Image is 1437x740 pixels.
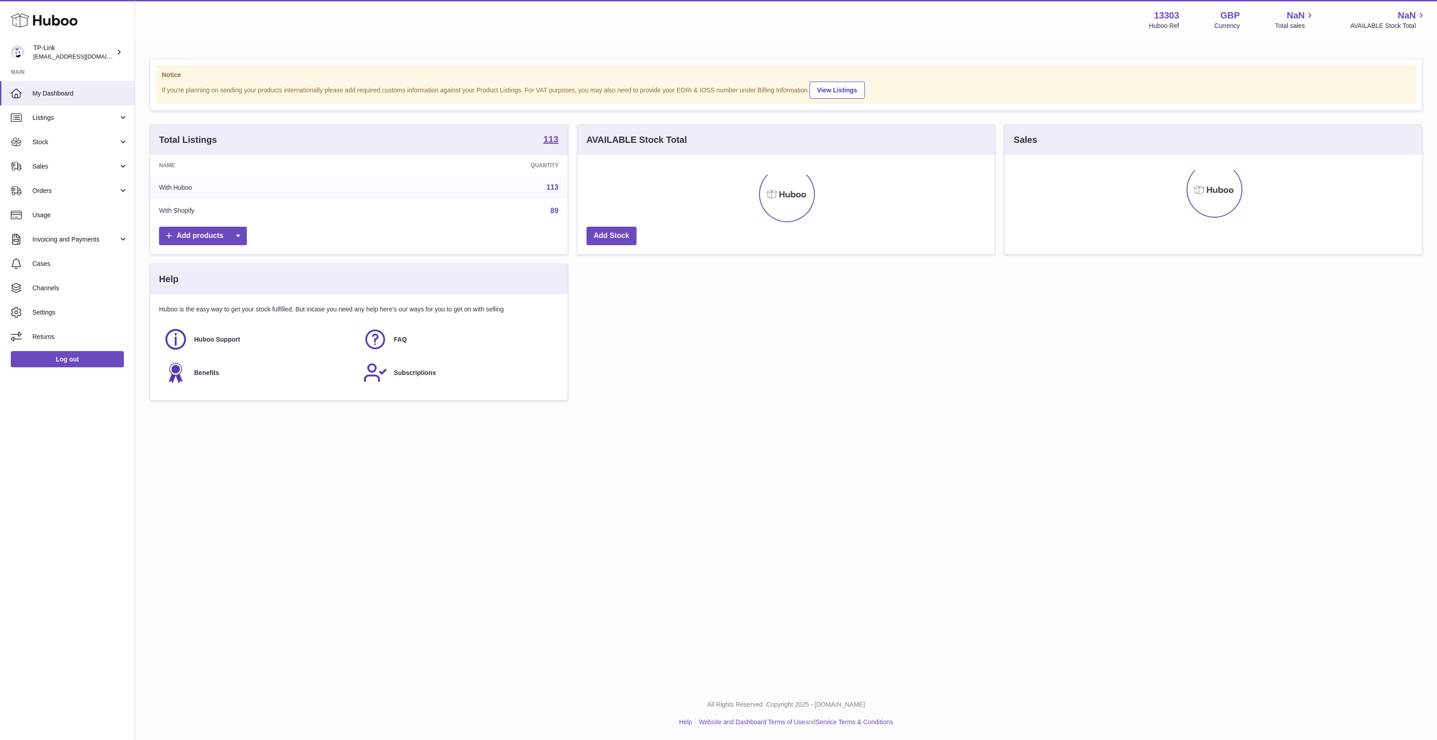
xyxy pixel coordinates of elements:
strong: GBP [1220,9,1240,22]
span: NaN [1398,9,1416,22]
a: View Listings [809,82,865,99]
span: Huboo Support [194,335,240,344]
h3: AVAILABLE Stock Total [587,134,687,146]
span: My Dashboard [32,89,128,98]
a: Log out [11,351,124,367]
a: NaN AVAILABLE Stock Total [1350,9,1426,30]
span: Stock [32,138,118,146]
a: 113 [546,183,559,191]
span: Benefits [194,369,219,377]
a: Service Terms & Conditions [816,718,893,726]
li: and [696,718,893,726]
span: FAQ [394,335,407,344]
div: TP-Link [33,44,114,61]
div: Currency [1214,22,1240,30]
a: Help [679,718,692,726]
strong: Notice [162,71,1410,79]
p: Huboo is the easy way to get your stock fulfilled. But incase you need any help here's our ways f... [159,305,559,314]
span: Listings [32,114,118,122]
td: With Shopify [150,199,375,223]
a: Add products [159,227,247,245]
strong: 13303 [1154,9,1179,22]
strong: 113 [543,135,558,144]
h3: Sales [1014,134,1037,146]
a: Benefits [164,361,354,385]
a: 113 [543,135,558,146]
span: Returns [32,333,128,341]
p: All Rights Reserved. Copyright 2025 - [DOMAIN_NAME] [142,700,1430,709]
span: Usage [32,211,128,219]
a: FAQ [363,327,554,352]
span: [EMAIL_ADDRESS][DOMAIN_NAME] [33,53,132,60]
span: Sales [32,162,118,171]
span: AVAILABLE Stock Total [1350,22,1426,30]
img: internalAdmin-13303@internal.huboo.com [11,46,24,59]
td: With Huboo [150,176,375,199]
a: 89 [550,207,559,215]
span: Orders [32,187,118,195]
span: Subscriptions [394,369,436,377]
span: Cases [32,260,128,268]
a: Add Stock [587,227,637,245]
span: Total sales [1275,22,1315,30]
span: NaN [1287,9,1305,22]
div: If you're planning on sending your products internationally please add required customs informati... [162,80,1410,99]
a: Subscriptions [363,361,554,385]
span: Settings [32,308,128,317]
a: NaN Total sales [1275,9,1315,30]
h3: Help [159,273,178,285]
div: Huboo Ref [1149,22,1179,30]
span: Channels [32,284,128,292]
a: Huboo Support [164,327,354,352]
th: Name [150,155,375,176]
h3: Total Listings [159,134,217,146]
a: Website and Dashboard Terms of Use [699,718,805,726]
span: Invoicing and Payments [32,235,118,244]
th: Quantity [375,155,568,176]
